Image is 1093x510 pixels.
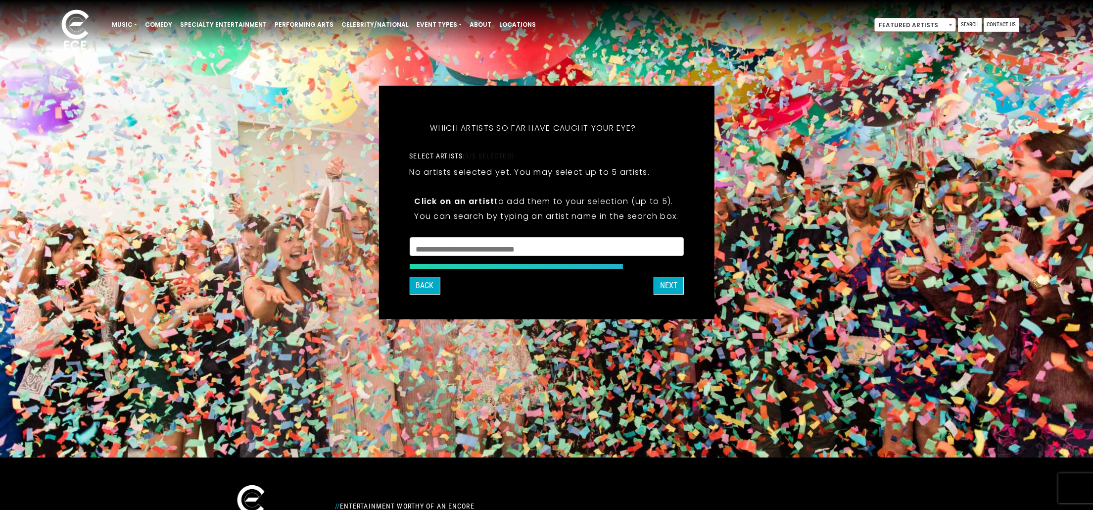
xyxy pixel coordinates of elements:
button: Next [654,277,684,295]
strong: Click on an artist [414,196,494,207]
h5: Which artists so far have caught your eye? [409,110,657,146]
a: Music [108,16,141,33]
button: Back [409,277,440,295]
a: Contact Us [984,18,1019,32]
a: Locations [495,16,540,33]
span: Featured Artists [875,18,955,32]
p: You can search by typing an artist name in the search box. [414,210,678,222]
span: (0/5 selected) [463,152,514,160]
textarea: Search [416,244,677,253]
a: About [466,16,495,33]
span: // [335,502,340,510]
a: Celebrity/National [337,16,413,33]
span: Featured Artists [874,18,956,32]
a: Comedy [141,16,176,33]
a: Specialty Entertainment [176,16,271,33]
p: to add them to your selection (up to 5). [414,195,678,207]
a: Event Types [413,16,466,33]
a: Performing Arts [271,16,337,33]
a: Search [958,18,982,32]
p: No artists selected yet. You may select up to 5 artists. [409,166,650,178]
label: Select artists [409,152,514,160]
img: ece_new_logo_whitev2-1.png [50,7,100,55]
